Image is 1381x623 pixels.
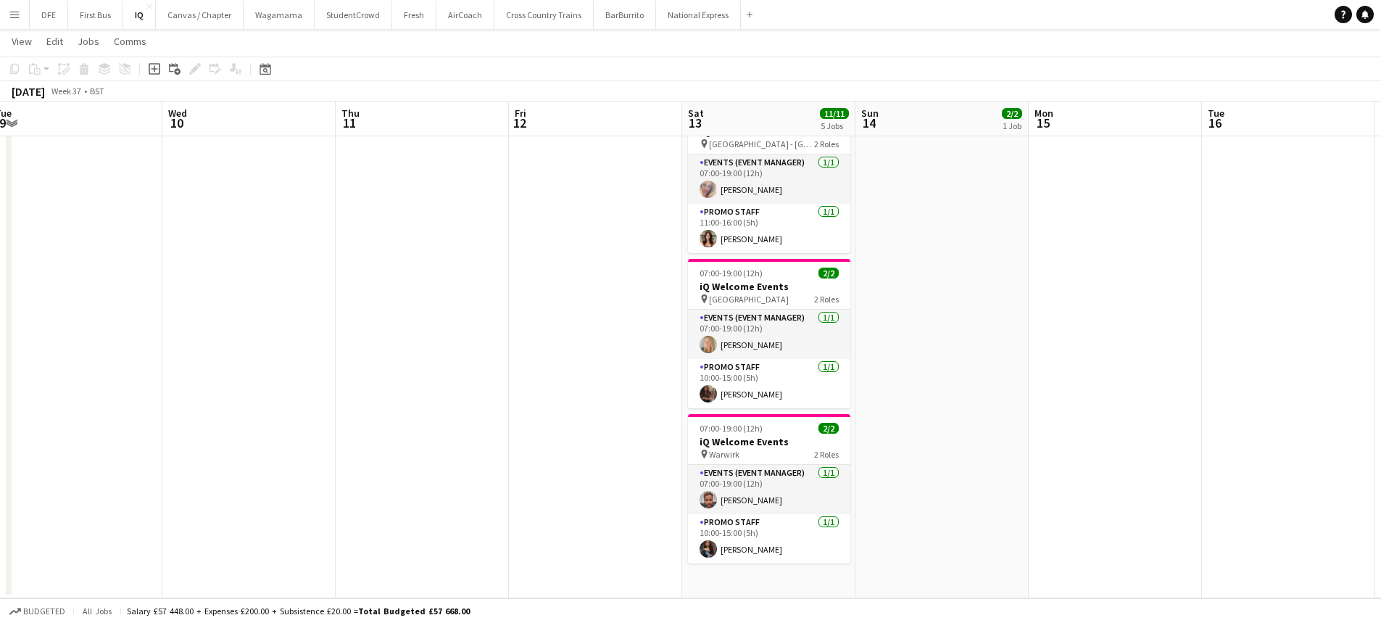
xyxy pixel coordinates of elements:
button: National Express [656,1,741,29]
span: Sun [861,107,879,120]
app-card-role: Events (Event Manager)1/107:00-19:00 (12h)[PERSON_NAME] [688,465,850,514]
button: IQ [123,1,156,29]
app-job-card: 07:00-19:00 (12h)2/2iQ Welcome Events Warwirk2 RolesEvents (Event Manager)1/107:00-19:00 (12h)[PE... [688,414,850,564]
a: View [6,32,38,51]
button: Wagamama [244,1,315,29]
span: Warwirk [709,449,739,460]
span: View [12,35,32,48]
span: Thu [341,107,360,120]
span: Comms [114,35,146,48]
span: 2 Roles [814,139,839,149]
span: 15 [1032,115,1053,131]
app-card-role: Events (Event Manager)1/107:00-19:00 (12h)[PERSON_NAME] [688,154,850,204]
span: 2 Roles [814,294,839,305]
span: 10 [166,115,187,131]
app-card-role: Promo Staff1/110:00-15:00 (5h)[PERSON_NAME] [688,514,850,564]
span: Fri [515,107,526,120]
span: [GEOGRAPHIC_DATA] [709,294,789,305]
span: Total Budgeted £57 668.00 [358,606,470,616]
span: Tue [1208,107,1224,120]
span: Wed [168,107,187,120]
span: Budgeted [23,606,65,616]
span: 11/11 [820,108,849,119]
span: 07:00-19:00 (12h) [700,268,763,279]
div: Salary £57 448.00 + Expenses £200.00 + Subsistence £20.00 = [127,606,470,616]
app-job-card: 07:00-19:00 (12h)2/2iQ Welcome Events [GEOGRAPHIC_DATA]2 RolesEvents (Event Manager)1/107:00-19:0... [688,259,850,408]
button: StudentCrowd [315,1,392,29]
span: Jobs [78,35,99,48]
span: 12 [513,115,526,131]
span: Mon [1034,107,1053,120]
button: DFE [30,1,68,29]
a: Jobs [72,32,105,51]
span: All jobs [80,606,115,616]
button: Budgeted [7,603,67,619]
button: Cross Country Trains [494,1,594,29]
div: 1 Job [1003,120,1021,131]
span: 2/2 [818,268,839,279]
div: [DATE] [12,84,45,99]
button: BarBurrito [594,1,656,29]
span: 11 [339,115,360,131]
span: Sat [688,107,704,120]
a: Comms [108,32,152,51]
app-card-role: Promo Staff1/111:00-16:00 (5h)[PERSON_NAME] [688,204,850,253]
button: AirCoach [436,1,494,29]
app-card-role: Promo Staff1/110:00-15:00 (5h)[PERSON_NAME] [688,359,850,408]
span: 2/2 [1002,108,1022,119]
span: 16 [1206,115,1224,131]
a: Edit [41,32,69,51]
span: Edit [46,35,63,48]
button: Fresh [392,1,436,29]
app-job-card: 07:00-19:00 (12h)2/2iQ Welcome Events [GEOGRAPHIC_DATA] - [GEOGRAPHIC_DATA]2 RolesEvents (Event M... [688,104,850,253]
span: 2 Roles [814,449,839,460]
span: Week 37 [48,86,84,96]
span: 13 [686,115,704,131]
h3: iQ Welcome Events [688,280,850,293]
button: First Bus [68,1,123,29]
span: 2/2 [818,423,839,434]
span: 14 [859,115,879,131]
button: Canvas / Chapter [156,1,244,29]
div: BST [90,86,104,96]
h3: iQ Welcome Events [688,435,850,448]
span: [GEOGRAPHIC_DATA] - [GEOGRAPHIC_DATA] [709,139,814,149]
app-card-role: Events (Event Manager)1/107:00-19:00 (12h)[PERSON_NAME] [688,310,850,359]
div: 5 Jobs [821,120,848,131]
span: 07:00-19:00 (12h) [700,423,763,434]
